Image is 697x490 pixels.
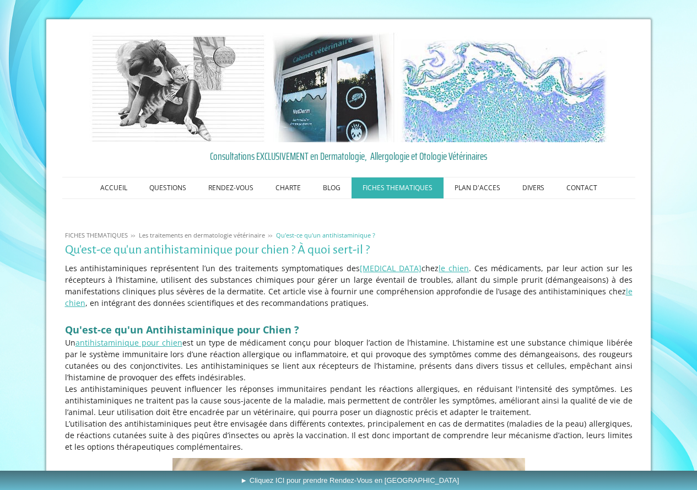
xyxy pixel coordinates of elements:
[65,286,633,308] a: le chien
[65,148,633,164] a: Consultations EXCLUSIVEMENT en Dermatologie, Allergologie et Otologie Vétérinaires
[65,231,128,239] span: FICHES THEMATIQUES
[65,323,299,336] span: Qu'est-ce qu'un Antihistaminique pour Chien ?
[139,231,265,239] span: Les traitements en dermatologie vétérinaire
[439,263,469,273] a: le chien
[444,177,511,198] a: PLAN D'ACCES
[352,177,444,198] a: FICHES THEMATIQUES
[65,262,633,309] p: Les antihistaminiques représentent l’un des traitements symptomatiques des chez . Ces médicaments...
[75,337,182,348] a: antihistaminique pour chien
[240,476,459,484] span: ► Cliquez ICI pour prendre Rendez-Vous en [GEOGRAPHIC_DATA]
[65,337,633,383] p: Un est un type de médicament conçu pour bloquer l’action de l’histamine. L’histamine est une subs...
[276,231,375,239] span: Qu'est-ce qu'un antihistaminique ?
[138,177,197,198] a: QUESTIONS
[273,231,378,239] a: Qu'est-ce qu'un antihistaminique ?
[65,383,633,418] p: Les antihistaminiques peuvent influencer les réponses immunitaires pendant les réactions allergiq...
[89,177,138,198] a: ACCUEIL
[360,263,422,273] a: [MEDICAL_DATA]
[62,231,131,239] a: FICHES THEMATIQUES
[65,243,633,257] h1: Qu'est-ce qu'un antihistaminique pour chien ? À quoi sert-il ?
[312,177,352,198] a: BLOG
[555,177,608,198] a: CONTACT
[65,418,633,453] p: L’utilisation des antihistaminiques peut être envisagée dans différents contextes, principalement...
[136,231,268,239] a: Les traitements en dermatologie vétérinaire
[511,177,555,198] a: DIVERS
[197,177,264,198] a: RENDEZ-VOUS
[264,177,312,198] a: CHARTE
